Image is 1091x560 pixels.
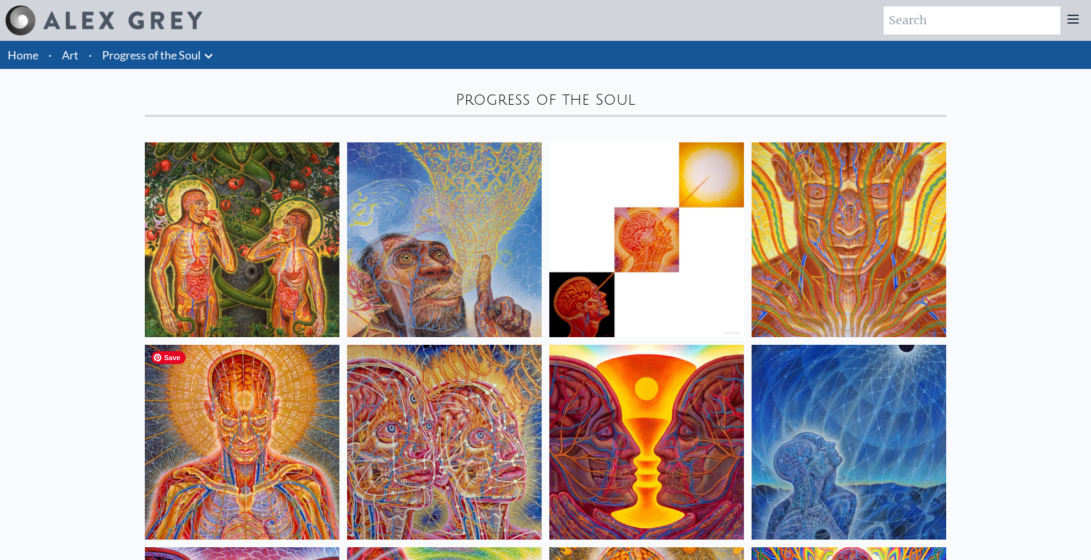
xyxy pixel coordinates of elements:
li: · [84,41,97,69]
span: Save [151,351,186,364]
a: Art [62,46,78,64]
a: Home [8,48,38,62]
a: Progress of the Soul [102,46,201,64]
input: Search [884,6,1060,34]
div: Progress of the Soul [145,89,946,110]
li: · [43,41,57,69]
